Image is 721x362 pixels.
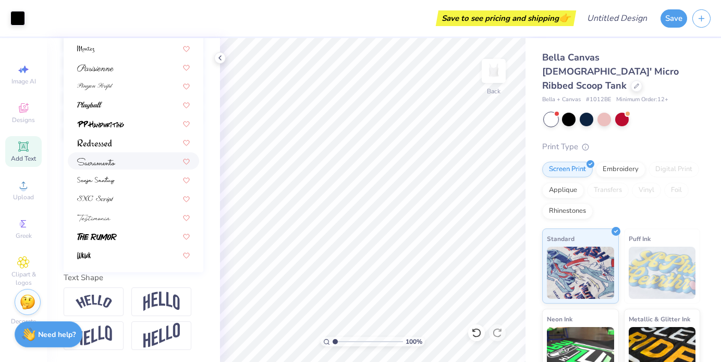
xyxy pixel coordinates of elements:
div: Rhinestones [542,203,593,219]
div: Screen Print [542,162,593,177]
input: Untitled Design [579,8,655,29]
span: Minimum Order: 12 + [616,95,668,104]
span: 100 % [406,337,422,346]
img: Montez [77,45,94,53]
div: Print Type [542,141,700,153]
div: Save to see pricing and shipping [438,10,573,26]
div: Foil [664,183,689,198]
img: Flag [76,325,112,346]
div: Vinyl [632,183,661,198]
img: Testimonia [77,214,111,222]
span: Image AI [11,77,36,86]
img: Parisienne [77,64,114,71]
button: Save [661,9,687,28]
span: # 1012BE [586,95,611,104]
span: Bella Canvas [DEMOGRAPHIC_DATA]' Micro Ribbed Scoop Tank [542,51,679,92]
div: Applique [542,183,584,198]
img: Rise [143,323,180,348]
span: Clipart & logos [5,270,42,287]
img: Pinyon Script [77,83,113,90]
span: Add Text [11,154,36,163]
div: Embroidery [596,162,645,177]
img: Wkwk [77,252,91,259]
img: Playball [77,102,102,109]
img: PP Handwriting [77,120,124,128]
img: Arch [143,292,180,311]
img: Puff Ink [629,247,696,299]
span: Designs [12,116,35,124]
img: Standard [547,247,614,299]
img: SNC Script [77,196,114,203]
span: 👉 [559,11,570,24]
img: Sacramento [77,158,115,165]
img: Back [483,61,504,81]
img: Redressed [77,139,112,147]
span: Metallic & Glitter Ink [629,313,690,324]
strong: Need help? [38,330,76,340]
span: Puff Ink [629,233,651,244]
div: Digital Print [649,162,699,177]
span: Greek [16,232,32,240]
span: Bella + Canvas [542,95,581,104]
span: Standard [547,233,575,244]
img: The Rumor [77,233,117,240]
div: Text Shape [64,272,203,284]
span: Decorate [11,317,36,325]
img: Senja Santuy [77,177,115,184]
span: Upload [13,193,34,201]
div: Transfers [587,183,629,198]
img: Arc [76,295,112,309]
span: Neon Ink [547,313,572,324]
div: Back [487,87,500,96]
